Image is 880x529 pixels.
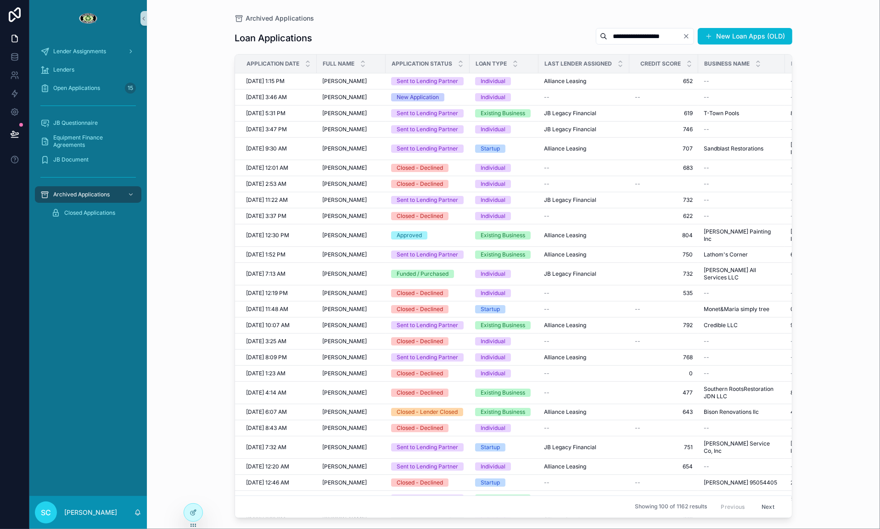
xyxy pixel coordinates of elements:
[391,196,464,204] a: Sent to Lending Partner
[544,251,586,258] span: Alliance Leasing
[635,212,693,220] a: 622
[635,94,693,101] a: --
[246,270,311,278] a: [DATE] 7:13 AM
[391,305,464,313] a: Closed - Declined
[397,180,443,188] div: Closed - Declined
[475,93,533,101] a: Individual
[475,353,533,362] a: Individual
[704,94,709,101] span: --
[397,145,458,153] div: Sent to Lending Partner
[481,353,505,362] div: Individual
[391,164,464,172] a: Closed - Declined
[246,290,288,297] span: [DATE] 12:19 PM
[322,145,367,152] span: [PERSON_NAME]
[475,77,533,85] a: Individual
[790,270,856,278] a: --
[322,251,367,258] span: [PERSON_NAME]
[475,369,533,378] a: Individual
[544,145,624,152] a: Alliance Leasing
[704,267,779,281] a: [PERSON_NAME] All Services LLC
[322,251,380,258] a: [PERSON_NAME]
[397,289,443,297] div: Closed - Declined
[322,270,367,278] span: [PERSON_NAME]
[790,110,818,117] span: 883188591
[544,270,624,278] a: JB Legacy Financial
[397,196,458,204] div: Sent to Lending Partner
[790,354,856,361] a: --
[704,306,779,313] a: Monet&Maria simply tree
[635,94,640,101] span: --
[790,94,796,101] span: --
[53,156,89,163] span: JB Document
[35,61,141,78] a: Lenders
[790,290,796,297] span: --
[790,322,820,329] span: 923249623
[481,337,505,345] div: Individual
[53,84,100,92] span: Open Applications
[246,322,311,329] a: [DATE] 10:07 AM
[635,290,693,297] a: 535
[481,369,505,378] div: Individual
[322,212,380,220] a: [PERSON_NAME]
[322,164,380,172] a: [PERSON_NAME]
[397,369,443,378] div: Closed - Declined
[475,321,533,329] a: Existing Business
[246,145,287,152] span: [DATE] 9:30 AM
[635,354,693,361] a: 768
[790,251,820,258] span: 605319408
[53,191,110,198] span: Archived Applications
[635,338,693,345] a: --
[322,145,380,152] a: [PERSON_NAME]
[790,141,856,156] span: [US_EMPLOYER_IDENTIFICATION_NUMBER]
[704,180,709,188] span: --
[246,212,311,220] a: [DATE] 3:37 PM
[481,289,505,297] div: Individual
[391,180,464,188] a: Closed - Declined
[790,212,856,220] a: --
[475,289,533,297] a: Individual
[544,78,624,85] a: Alliance Leasing
[246,78,285,85] span: [DATE] 1:15 PM
[790,78,856,85] a: --
[704,338,779,345] a: --
[790,180,856,188] a: --
[322,196,367,204] span: [PERSON_NAME]
[391,231,464,239] a: Approved
[790,338,856,345] a: --
[322,354,380,361] a: [PERSON_NAME]
[544,270,596,278] span: JB Legacy Financial
[698,28,792,45] a: New Loan Apps (OLD)
[397,212,443,220] div: Closed - Declined
[397,321,458,329] div: Sent to Lending Partner
[322,126,380,133] a: [PERSON_NAME]
[790,354,796,361] span: --
[481,109,525,117] div: Existing Business
[246,78,311,85] a: [DATE] 1:15 PM
[322,94,380,101] a: [PERSON_NAME]
[635,164,693,172] a: 683
[481,180,505,188] div: Individual
[481,270,505,278] div: Individual
[322,78,367,85] span: [PERSON_NAME]
[475,212,533,220] a: Individual
[35,133,141,150] a: Equipment Finance Agreements
[635,78,693,85] a: 652
[683,33,694,40] button: Clear
[544,322,586,329] span: Alliance Leasing
[704,306,769,313] span: Monet&Maria simply tree
[790,164,856,172] a: --
[391,321,464,329] a: Sent to Lending Partner
[322,212,367,220] span: [PERSON_NAME]
[391,251,464,259] a: Sent to Lending Partner
[790,180,796,188] span: --
[704,290,779,297] a: --
[78,11,97,26] img: App logo
[481,231,525,239] div: Existing Business
[322,196,380,204] a: [PERSON_NAME]
[391,109,464,117] a: Sent to Lending Partner
[704,196,709,204] span: --
[635,306,640,313] span: --
[704,212,709,220] span: --
[391,212,464,220] a: Closed - Declined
